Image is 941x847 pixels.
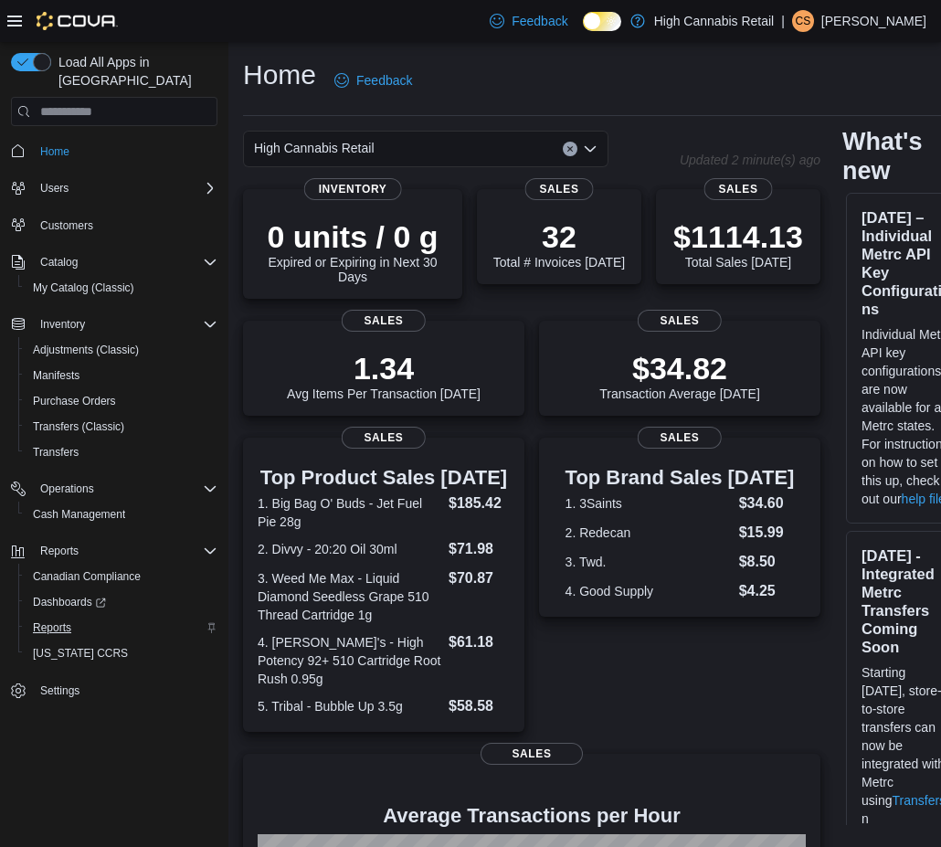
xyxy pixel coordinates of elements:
[512,12,567,30] span: Feedback
[449,695,510,717] dd: $58.58
[33,419,124,434] span: Transfers (Classic)
[33,251,85,273] button: Catalog
[4,175,225,201] button: Users
[563,142,577,156] button: Clear input
[18,641,225,666] button: [US_STATE] CCRS
[18,564,225,589] button: Canadian Compliance
[4,137,225,164] button: Home
[18,414,225,439] button: Transfers (Classic)
[40,181,69,196] span: Users
[842,127,922,185] h2: What's new
[566,524,732,542] dt: 2. Redecan
[26,365,217,386] span: Manifests
[26,416,217,438] span: Transfers (Classic)
[33,540,217,562] span: Reports
[33,569,141,584] span: Canadian Compliance
[704,178,773,200] span: Sales
[525,178,594,200] span: Sales
[33,251,217,273] span: Catalog
[566,467,795,489] h3: Top Brand Sales [DATE]
[739,551,795,573] dd: $8.50
[33,646,128,661] span: [US_STATE] CCRS
[258,697,441,715] dt: 5. Tribal - Bubble Up 3.5g
[4,538,225,564] button: Reports
[26,277,217,299] span: My Catalog (Classic)
[287,350,481,386] p: 1.34
[4,677,225,704] button: Settings
[51,53,217,90] span: Load All Apps in [GEOGRAPHIC_DATA]
[33,368,79,383] span: Manifests
[33,281,134,295] span: My Catalog (Classic)
[26,503,132,525] a: Cash Management
[26,390,123,412] a: Purchase Orders
[4,312,225,337] button: Inventory
[40,218,93,233] span: Customers
[33,215,100,237] a: Customers
[254,137,375,159] span: High Cannabis Retail
[40,544,79,558] span: Reports
[37,12,118,30] img: Cova
[583,31,584,32] span: Dark Mode
[40,482,94,496] span: Operations
[40,255,78,270] span: Catalog
[33,343,139,357] span: Adjustments (Classic)
[342,427,426,449] span: Sales
[18,388,225,414] button: Purchase Orders
[258,218,448,255] p: 0 units / 0 g
[18,363,225,388] button: Manifests
[583,12,621,31] input: Dark Mode
[33,679,217,702] span: Settings
[796,10,811,32] span: CS
[4,249,225,275] button: Catalog
[33,313,92,335] button: Inventory
[26,277,142,299] a: My Catalog (Classic)
[26,642,135,664] a: [US_STATE] CCRS
[18,337,225,363] button: Adjustments (Classic)
[26,416,132,438] a: Transfers (Classic)
[33,445,79,460] span: Transfers
[258,218,448,284] div: Expired or Expiring in Next 30 Days
[258,633,441,688] dt: 4. [PERSON_NAME]'s - High Potency 92+ 510 Cartridge Root Rush 0.95g
[638,427,722,449] span: Sales
[243,57,316,93] h1: Home
[26,390,217,412] span: Purchase Orders
[4,212,225,238] button: Customers
[258,467,510,489] h3: Top Product Sales [DATE]
[33,141,77,163] a: Home
[33,507,125,522] span: Cash Management
[654,10,775,32] p: High Cannabis Retail
[792,10,814,32] div: Carolyn Sherriffs
[26,365,87,386] a: Manifests
[40,317,85,332] span: Inventory
[33,680,87,702] a: Settings
[18,615,225,641] button: Reports
[638,310,722,332] span: Sales
[739,580,795,602] dd: $4.25
[739,522,795,544] dd: $15.99
[33,394,116,408] span: Purchase Orders
[40,683,79,698] span: Settings
[449,631,510,653] dd: $61.18
[26,591,217,613] span: Dashboards
[493,218,625,255] p: 32
[26,503,217,525] span: Cash Management
[481,743,583,765] span: Sales
[680,153,820,167] p: Updated 2 minute(s) ago
[33,313,217,335] span: Inventory
[33,139,217,162] span: Home
[287,350,481,401] div: Avg Items Per Transaction [DATE]
[4,476,225,502] button: Operations
[482,3,575,39] a: Feedback
[18,439,225,465] button: Transfers
[356,71,412,90] span: Feedback
[33,478,217,500] span: Operations
[40,144,69,159] span: Home
[33,478,101,500] button: Operations
[26,441,86,463] a: Transfers
[26,566,148,588] a: Canadian Compliance
[342,310,426,332] span: Sales
[26,617,79,639] a: Reports
[33,595,106,609] span: Dashboards
[26,566,217,588] span: Canadian Compliance
[599,350,760,386] p: $34.82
